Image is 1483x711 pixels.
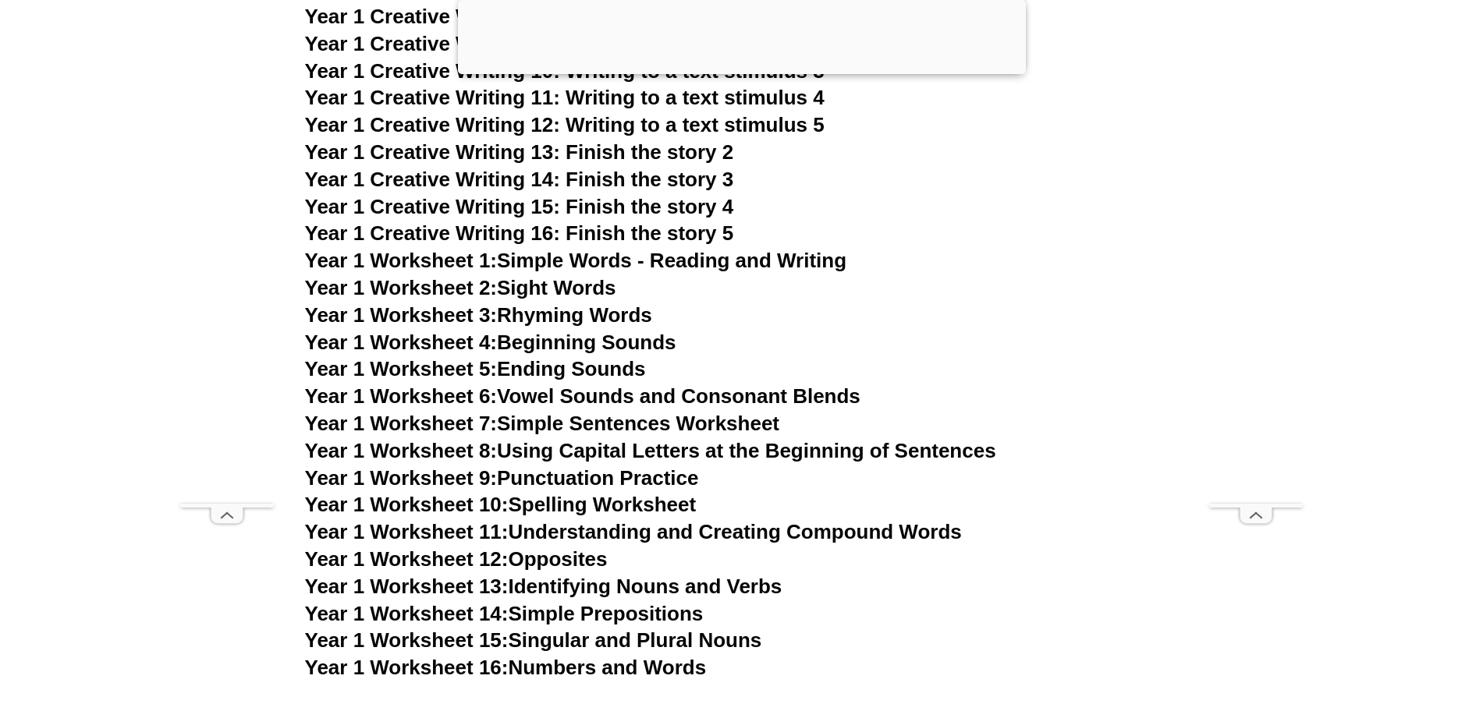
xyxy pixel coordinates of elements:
[305,439,996,462] a: Year 1 Worksheet 8:Using Capital Letters at the Beginning of Sentences
[305,656,707,679] a: Year 1 Worksheet 16:Numbers and Words
[305,331,676,354] a: Year 1 Worksheet 4:Beginning Sounds
[305,303,652,327] a: Year 1 Worksheet 3:Rhyming Words
[305,520,509,543] span: Year 1 Worksheet 11:
[305,466,498,490] span: Year 1 Worksheet 9:
[305,357,646,380] a: Year 1 Worksheet 5:Ending Sounds
[305,628,762,652] a: Year 1 Worksheet 15:Singular and Plural Nouns
[305,628,509,652] span: Year 1 Worksheet 15:
[305,493,509,516] span: Year 1 Worksheet 10:
[305,113,825,136] a: Year 1 Creative Writing 12: Writing to a text stimulus 5
[1209,36,1303,504] iframe: Advertisement
[305,303,498,327] span: Year 1 Worksheet 3:
[305,195,734,218] a: Year 1 Creative Writing 15: Finish the story 4
[305,520,962,543] a: Year 1 Worksheet 11:Understanding and Creating Compound Words
[305,168,734,191] a: Year 1 Creative Writing 14: Finish the story 3
[180,36,274,504] iframe: Advertisement
[305,86,825,109] a: Year 1 Creative Writing 11: Writing to a text stimulus 4
[305,59,825,83] a: Year 1 Creative Writing 10: Writing to a text stimulus 3
[305,32,814,55] a: Year 1 Creative Writing 9: Writing to a text stimulus 2
[305,493,697,516] a: Year 1 Worksheet 10:Spelling Worksheet
[305,276,616,299] a: Year 1 Worksheet 2:Sight Words
[305,249,847,272] a: Year 1 Worksheet 1:Simple Words - Reading and Writing
[305,412,498,435] span: Year 1 Worksheet 7:
[305,140,734,164] a: Year 1 Creative Writing 13: Finish the story 2
[305,547,608,571] a: Year 1 Worksheet 12:Opposites
[305,384,860,408] a: Year 1 Worksheet 6:Vowel Sounds and Consonant Blends
[305,602,704,625] a: Year 1 Worksheet 14:Simple Prepositions
[305,5,706,28] a: Year 1 Creative Writing 8: Finish the story
[1223,535,1483,711] iframe: Chat Widget
[305,575,782,598] a: Year 1 Worksheet 13:Identifying Nouns and Verbs
[305,357,498,380] span: Year 1 Worksheet 5:
[305,331,498,354] span: Year 1 Worksheet 4:
[305,249,498,272] span: Year 1 Worksheet 1:
[305,547,509,571] span: Year 1 Worksheet 12:
[305,466,699,490] a: Year 1 Worksheet 9:Punctuation Practice
[305,439,498,462] span: Year 1 Worksheet 8:
[305,221,734,245] a: Year 1 Creative Writing 16: Finish the story 5
[305,575,509,598] span: Year 1 Worksheet 13:
[305,412,780,435] a: Year 1 Worksheet 7:Simple Sentences Worksheet
[305,276,498,299] span: Year 1 Worksheet 2:
[305,656,509,679] span: Year 1 Worksheet 16:
[305,384,498,408] span: Year 1 Worksheet 6:
[305,602,509,625] span: Year 1 Worksheet 14:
